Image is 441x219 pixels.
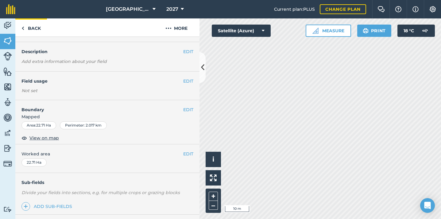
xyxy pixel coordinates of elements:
[397,25,435,37] button: 18 °C
[106,6,150,13] span: [GEOGRAPHIC_DATA]
[21,25,24,32] img: svg+xml;base64,PHN2ZyB4bWxucz0iaHR0cDovL3d3dy53My5vcmcvMjAwMC9zdmciIHdpZHRoPSI5IiBoZWlnaHQ9IjI0Ii...
[210,174,217,181] img: Four arrows, one pointing top left, one top right, one bottom right and the last bottom left
[21,78,183,84] h4: Field usage
[165,25,172,32] img: svg+xml;base64,PHN2ZyB4bWxucz0iaHR0cDovL3d3dy53My5vcmcvMjAwMC9zdmciIHdpZHRoPSIyMCIgaGVpZ2h0PSIyNC...
[15,100,183,113] h4: Boundary
[306,25,351,37] button: Measure
[183,106,193,113] button: EDIT
[312,28,319,34] img: Ruler icon
[21,88,193,94] div: Not set
[21,151,193,157] span: Worked area
[206,152,221,167] button: i
[320,4,366,14] a: Change plan
[3,52,12,61] img: svg+xml;base64,PD94bWwgdmVyc2lvbj0iMS4wIiBlbmNvZGluZz0idXRmLTgiPz4KPCEtLSBHZW5lcmF0b3I6IEFkb2JlIE...
[15,179,199,186] h4: Sub-fields
[60,121,107,129] div: Perimeter : 2.017 km
[183,48,193,55] button: EDIT
[21,48,193,55] h4: Description
[3,21,12,30] img: svg+xml;base64,PD94bWwgdmVyc2lvbj0iMS4wIiBlbmNvZGluZz0idXRmLTgiPz4KPCEtLSBHZW5lcmF0b3I6IEFkb2JlIE...
[6,4,15,14] img: fieldmargin Logo
[412,6,419,13] img: svg+xml;base64,PHN2ZyB4bWxucz0iaHR0cDovL3d3dy53My5vcmcvMjAwMC9zdmciIHdpZHRoPSIxNyIgaGVpZ2h0PSIxNy...
[3,159,12,168] img: svg+xml;base64,PD94bWwgdmVyc2lvbj0iMS4wIiBlbmNvZGluZz0idXRmLTgiPz4KPCEtLSBHZW5lcmF0b3I6IEFkb2JlIE...
[21,59,107,64] em: Add extra information about your field
[183,78,193,84] button: EDIT
[419,25,431,37] img: svg+xml;base64,PD94bWwgdmVyc2lvbj0iMS4wIiBlbmNvZGluZz0idXRmLTgiPz4KPCEtLSBHZW5lcmF0b3I6IEFkb2JlIE...
[3,36,12,45] img: svg+xml;base64,PHN2ZyB4bWxucz0iaHR0cDovL3d3dy53My5vcmcvMjAwMC9zdmciIHdpZHRoPSI1NiIgaGVpZ2h0PSI2MC...
[15,18,47,37] a: Back
[3,113,12,122] img: svg+xml;base64,PD94bWwgdmVyc2lvbj0iMS4wIiBlbmNvZGluZz0idXRmLTgiPz4KPCEtLSBHZW5lcmF0b3I6IEFkb2JlIE...
[357,25,392,37] button: Print
[21,158,47,166] div: 22.71 Ha
[404,25,414,37] span: 18 ° C
[3,82,12,92] img: svg+xml;base64,PHN2ZyB4bWxucz0iaHR0cDovL3d3dy53My5vcmcvMjAwMC9zdmciIHdpZHRoPSI1NiIgaGVpZ2h0PSI2MC...
[212,155,214,163] span: i
[363,27,369,34] img: svg+xml;base64,PHN2ZyB4bWxucz0iaHR0cDovL3d3dy53My5vcmcvMjAwMC9zdmciIHdpZHRoPSIxOSIgaGVpZ2h0PSIyNC...
[429,6,436,12] img: A cog icon
[21,134,59,142] button: View on map
[3,206,12,212] img: svg+xml;base64,PD94bWwgdmVyc2lvbj0iMS4wIiBlbmNvZGluZz0idXRmLTgiPz4KPCEtLSBHZW5lcmF0b3I6IEFkb2JlIE...
[209,201,218,210] button: –
[377,6,385,12] img: Two speech bubbles overlapping with the left bubble in the forefront
[15,113,199,120] span: Mapped
[166,6,178,13] span: 2027
[153,18,199,37] button: More
[21,190,180,195] em: Divide your fields into sections, e.g. for multiple crops or grazing blocks
[183,151,193,157] button: EDIT
[420,198,435,213] div: Open Intercom Messenger
[29,135,59,141] span: View on map
[209,192,218,201] button: +
[24,203,28,210] img: svg+xml;base64,PHN2ZyB4bWxucz0iaHR0cDovL3d3dy53My5vcmcvMjAwMC9zdmciIHdpZHRoPSIxNCIgaGVpZ2h0PSIyNC...
[3,128,12,138] img: svg+xml;base64,PD94bWwgdmVyc2lvbj0iMS4wIiBlbmNvZGluZz0idXRmLTgiPz4KPCEtLSBHZW5lcmF0b3I6IEFkb2JlIE...
[21,202,75,211] a: Add sub-fields
[212,25,271,37] button: Satellite (Azure)
[3,67,12,76] img: svg+xml;base64,PHN2ZyB4bWxucz0iaHR0cDovL3d3dy53My5vcmcvMjAwMC9zdmciIHdpZHRoPSI1NiIgaGVpZ2h0PSI2MC...
[3,144,12,153] img: svg+xml;base64,PD94bWwgdmVyc2lvbj0iMS4wIiBlbmNvZGluZz0idXRmLTgiPz4KPCEtLSBHZW5lcmF0b3I6IEFkb2JlIE...
[3,98,12,107] img: svg+xml;base64,PD94bWwgdmVyc2lvbj0iMS4wIiBlbmNvZGluZz0idXRmLTgiPz4KPCEtLSBHZW5lcmF0b3I6IEFkb2JlIE...
[21,134,27,142] img: svg+xml;base64,PHN2ZyB4bWxucz0iaHR0cDovL3d3dy53My5vcmcvMjAwMC9zdmciIHdpZHRoPSIxOCIgaGVpZ2h0PSIyNC...
[274,6,315,13] span: Current plan : PLUS
[395,6,402,12] img: A question mark icon
[21,121,56,129] div: Area : 22.71 Ha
